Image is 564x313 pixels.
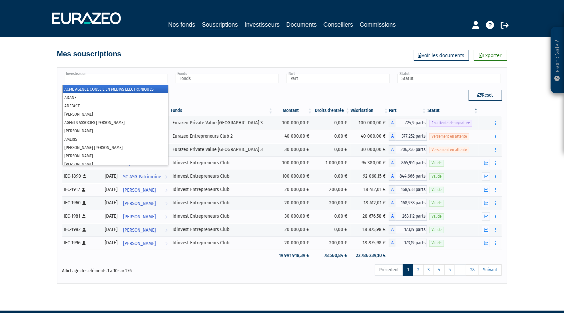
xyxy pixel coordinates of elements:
li: ADANE [63,93,168,102]
span: 173,19 parts [396,225,427,234]
span: A [389,119,396,127]
a: [PERSON_NAME] [121,196,170,210]
td: 200,00 € [313,196,351,210]
div: Idinvest Entrepreneurs Club [172,213,271,220]
td: 20 000,00 € [273,223,313,236]
div: A - Idinvest Entrepreneurs Club [389,199,427,207]
span: [PERSON_NAME] [123,237,156,250]
span: 168,933 parts [396,185,427,194]
div: IEC-1982 [64,226,99,233]
img: 1732889491-logotype_eurazeo_blanc_rvb.png [52,12,121,24]
span: Valide [429,187,444,193]
td: 18 875,98 € [351,236,389,250]
div: Idinvest Entrepreneurs Club [172,226,271,233]
td: 0,00 € [313,170,351,183]
td: 100 000,00 € [273,116,313,130]
button: Reset [469,90,502,101]
a: Souscriptions [202,20,238,30]
a: Documents [287,20,317,29]
td: 18 875,98 € [351,223,389,236]
span: A [389,199,396,207]
td: 28 676,58 € [351,210,389,223]
td: 0,00 € [313,130,351,143]
a: [PERSON_NAME] [121,210,170,223]
a: 5 [444,264,455,276]
i: Voir l'investisseur [165,197,167,210]
span: SC ASG Patrimoine [123,171,161,183]
td: 0,00 € [313,143,351,156]
span: A [389,212,396,221]
div: Affichage des éléments 1 à 10 sur 276 [62,264,240,274]
span: Valide [429,173,444,180]
td: 40 000,00 € [351,130,389,143]
div: A - Eurazeo Private Value Europe 3 [389,119,427,127]
div: Idinvest Entrepreneurs Club [172,239,271,246]
li: [PERSON_NAME] [PERSON_NAME] [63,143,168,152]
td: 19 991 918,39 € [273,250,313,261]
div: A - Idinvest Entrepreneurs Club [389,159,427,167]
a: [PERSON_NAME] [121,183,170,196]
td: 92 060,15 € [351,170,389,183]
a: Commissions [360,20,396,29]
span: 168,933 parts [396,199,427,207]
th: Valorisation: activer pour trier la colonne par ordre croissant [351,105,389,116]
div: [DATE] [104,213,118,220]
div: IEC-1912 [64,186,99,193]
span: Versement en attente [429,133,469,140]
td: 0,00 € [313,210,351,223]
span: 173,19 parts [396,239,427,247]
span: Valide [429,227,444,233]
i: Voir l'investisseur [165,211,167,223]
th: Fonds: activer pour trier la colonne par ordre croissant [170,105,273,116]
a: 28 [466,264,479,276]
span: Valide [429,200,444,206]
span: A [389,172,396,181]
span: 206,256 parts [396,145,427,154]
div: [DATE] [104,239,118,246]
a: [PERSON_NAME] [121,223,170,236]
a: SC ASG Patrimoine [121,170,170,183]
p: Besoin d'aide ? [554,30,561,90]
a: Investisseurs [244,20,279,29]
i: Voir l'investisseur [165,224,167,236]
div: IEC-1981 [64,213,99,220]
div: Idinvest Entrepreneurs Club [172,159,271,166]
li: [PERSON_NAME] [63,110,168,118]
th: Part: activer pour trier la colonne par ordre croissant [389,105,427,116]
i: [Français] Personne physique [82,241,86,245]
span: A [389,225,396,234]
a: 4 [434,264,445,276]
li: ACME AGENCE CONSEIL EN MEDIAS ELECTRONIQUES [63,85,168,93]
span: A [389,185,396,194]
span: A [389,132,396,141]
li: [PERSON_NAME] [63,127,168,135]
span: [PERSON_NAME] [123,184,156,196]
td: 30 000,00 € [273,210,313,223]
div: IEC-1960 [64,199,99,206]
div: A - Idinvest Entrepreneurs Club [389,212,427,221]
a: 3 [423,264,434,276]
div: Idinvest Entrepreneurs Club [172,186,271,193]
i: [Français] Personne physique [82,188,86,192]
i: [Français] Personne physique [82,214,86,218]
span: 724,9 parts [396,119,427,127]
div: Eurazeo Private Value [GEOGRAPHIC_DATA] 3 [172,119,271,126]
i: Voir l'investisseur [165,184,167,196]
a: Suivant [479,264,502,276]
i: [Français] Personne physique [83,228,86,232]
td: 78 560,84 € [313,250,351,261]
div: A - Idinvest Entrepreneurs Club [389,225,427,234]
i: Voir l'investisseur [165,171,167,183]
td: 18 412,01 € [351,196,389,210]
h4: Mes souscriptions [57,50,121,58]
td: 30 000,00 € [273,143,313,156]
div: [DATE] [104,199,118,206]
a: 2 [413,264,424,276]
div: A - Idinvest Entrepreneurs Club [389,239,427,247]
td: 40 000,00 € [273,130,313,143]
div: A - Idinvest Entrepreneurs Club [389,172,427,181]
span: A [389,159,396,167]
div: Eurazeo Entrepreneurs Club 2 [172,133,271,140]
a: Nos fonds [168,20,195,29]
td: 0,00 € [313,116,351,130]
